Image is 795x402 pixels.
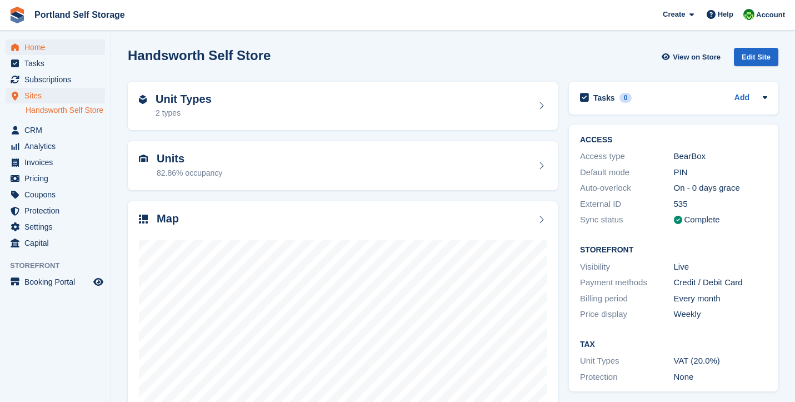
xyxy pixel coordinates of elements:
[92,275,105,289] a: Preview store
[674,276,768,289] div: Credit / Debit Card
[24,187,91,202] span: Coupons
[24,203,91,219] span: Protection
[580,355,674,368] div: Unit Types
[6,72,105,87] a: menu
[674,308,768,321] div: Weekly
[24,155,91,170] span: Invoices
[674,355,768,368] div: VAT (20.0%)
[30,6,129,24] a: Portland Self Storage
[660,48,725,66] a: View on Store
[674,166,768,179] div: PIN
[743,9,754,20] img: Ryan Stevens
[24,219,91,235] span: Settings
[734,92,749,105] a: Add
[9,7,26,23] img: stora-icon-8386f47178a22dfd0bd8f6a31ec36ba5ce8667c1dd55bd0f319d3a0aa187defe.svg
[674,261,768,274] div: Live
[580,246,767,255] h2: Storefront
[619,93,632,103] div: 0
[580,371,674,384] div: Protection
[139,95,147,104] img: unit-type-icn-2b2737a686de81e16bb02015468b77c625bbabd49415b5ef34ead5e3b44a266d.svg
[6,122,105,138] a: menu
[128,82,558,131] a: Unit Types 2 types
[674,371,768,384] div: None
[139,155,148,162] img: unit-icn-7be61d7bf1b0ce9d3e12c5938cc71ed9869f7b940bace4675aadf7bd6d80202e.svg
[580,276,674,289] div: Payment methods
[24,171,91,186] span: Pricing
[6,138,105,154] a: menu
[580,308,674,321] div: Price display
[26,105,105,116] a: Handsworth Self Store
[24,56,91,71] span: Tasks
[128,141,558,190] a: Units 82.86% occupancy
[580,150,674,163] div: Access type
[580,198,674,211] div: External ID
[24,39,91,55] span: Home
[6,274,105,290] a: menu
[156,107,212,119] div: 2 types
[128,48,271,63] h2: Handsworth Self Store
[674,182,768,195] div: On - 0 days grace
[6,56,105,71] a: menu
[157,167,222,179] div: 82.86% occupancy
[6,219,105,235] a: menu
[580,166,674,179] div: Default mode
[718,9,733,20] span: Help
[663,9,685,20] span: Create
[580,261,674,274] div: Visibility
[674,150,768,163] div: BearBox
[24,88,91,103] span: Sites
[24,235,91,251] span: Capital
[684,214,720,226] div: Complete
[157,212,179,225] h2: Map
[734,48,778,71] a: Edit Site
[593,93,615,103] h2: Tasks
[673,52,721,63] span: View on Store
[734,48,778,66] div: Edit Site
[139,215,148,224] img: map-icn-33ee37083ee616e46c38cad1a60f524a97daa1e2b2c8c0bc3eb3415660979fc1.svg
[580,214,674,226] div: Sync status
[580,136,767,145] h2: ACCESS
[24,138,91,154] span: Analytics
[674,198,768,211] div: 535
[157,152,222,165] h2: Units
[580,340,767,349] h2: Tax
[24,274,91,290] span: Booking Portal
[24,72,91,87] span: Subscriptions
[6,235,105,251] a: menu
[6,88,105,103] a: menu
[756,9,785,21] span: Account
[580,182,674,195] div: Auto-overlock
[674,292,768,305] div: Every month
[6,171,105,186] a: menu
[156,93,212,106] h2: Unit Types
[6,187,105,202] a: menu
[6,203,105,219] a: menu
[6,39,105,55] a: menu
[10,260,111,271] span: Storefront
[580,292,674,305] div: Billing period
[6,155,105,170] a: menu
[24,122,91,138] span: CRM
